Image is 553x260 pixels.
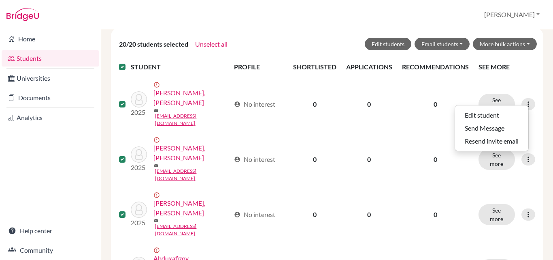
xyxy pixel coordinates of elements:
[153,82,162,88] span: error_outline
[288,77,341,132] td: 0
[131,57,229,77] th: STUDENT
[365,38,411,50] button: Edit students
[155,168,230,182] a: [EMAIL_ADDRESS][DOMAIN_NAME]
[402,155,469,164] p: 0
[455,135,528,148] button: Resend invite email
[341,57,397,77] th: APPLICATIONS
[2,110,99,126] a: Analytics
[234,210,275,219] div: No interest
[155,112,230,127] a: [EMAIL_ADDRESS][DOMAIN_NAME]
[2,223,99,239] a: Help center
[131,218,147,228] p: 2025
[131,163,147,172] p: 2025
[234,156,240,163] span: account_circle
[2,50,99,67] a: Students
[288,187,341,242] td: 0
[2,242,99,258] a: Community
[234,101,240,107] span: account_circle
[153,218,158,223] span: mail
[153,247,162,254] span: error_outline
[402,210,469,219] p: 0
[479,149,515,170] button: See more
[155,223,230,237] a: [EMAIL_ADDRESS][DOMAIN_NAME]
[341,77,397,132] td: 0
[479,204,515,225] button: See more
[153,108,158,113] span: mail
[474,57,540,77] th: SEE MORE
[119,39,188,49] span: 20/20 students selected
[2,70,99,86] a: Universities
[481,7,543,22] button: [PERSON_NAME]
[153,137,162,143] span: error_outline
[402,99,469,109] p: 0
[229,57,288,77] th: PROFILE
[131,91,147,107] img: Abduhafizov, Jaloliddin Manguberdi
[153,143,230,163] a: [PERSON_NAME], [PERSON_NAME]
[397,57,474,77] th: RECOMMENDATIONS
[479,94,515,115] button: See more
[455,109,528,122] button: Edit student
[2,90,99,106] a: Documents
[234,155,275,164] div: No interest
[2,31,99,47] a: Home
[288,132,341,187] td: 0
[153,163,158,168] span: mail
[131,107,147,117] p: 2025
[131,202,147,218] img: Abdusaidov, Abdulaziz
[234,99,275,109] div: No interest
[455,122,528,135] button: Send Message
[153,88,230,107] a: [PERSON_NAME], [PERSON_NAME]
[6,8,39,21] img: Bridge-U
[288,57,341,77] th: SHORTLISTED
[341,187,397,242] td: 0
[341,132,397,187] td: 0
[131,146,147,163] img: Abdurazzoqova, Samina
[153,198,230,218] a: [PERSON_NAME], [PERSON_NAME]
[195,39,228,49] button: Unselect all
[234,211,240,218] span: account_circle
[153,192,162,198] span: error_outline
[473,38,537,50] button: More bulk actions
[415,38,470,50] button: Email students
